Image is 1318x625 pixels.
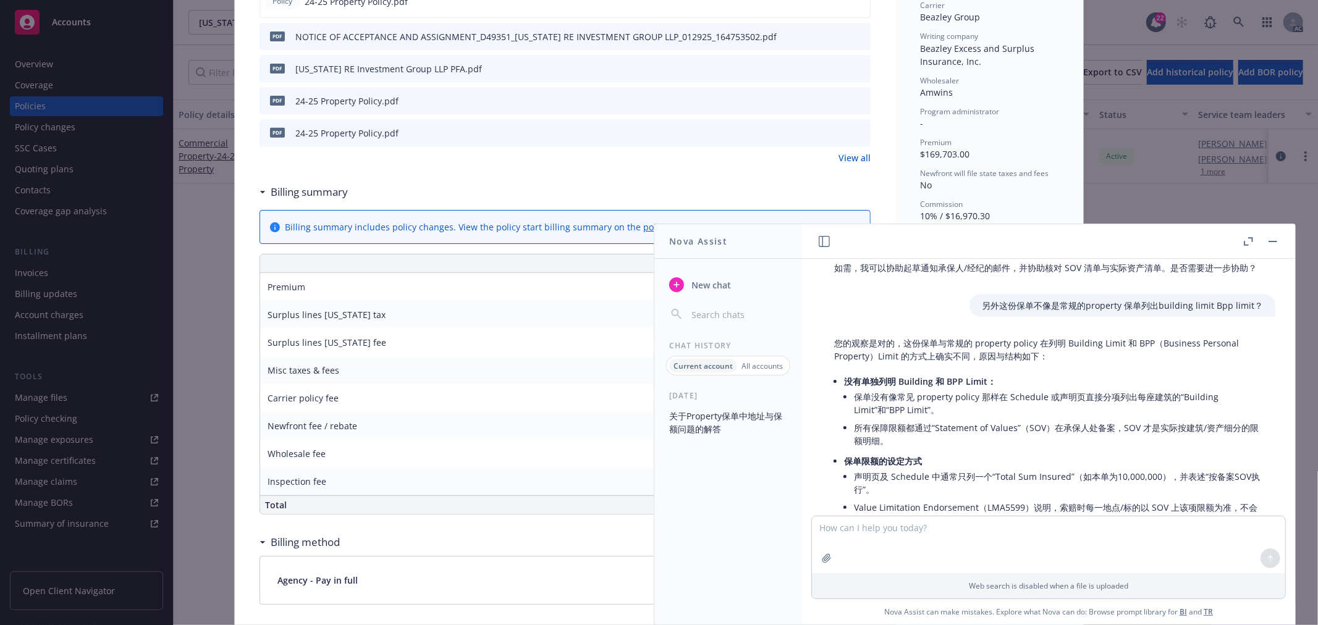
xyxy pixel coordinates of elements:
[920,117,923,129] span: -
[855,94,866,107] button: preview file
[854,498,1263,529] li: Value Limitation Endorsement（LMA5599）说明，索赔时每一地点/标的以 SOV 上该项限额为准，不会超过保单列出的合计总限额。
[270,128,285,137] span: pdf
[854,388,1263,419] li: 保单没有像常见 property policy 那样在 Schedule 或声明页直接分项列出每座建筑的“Building Limit”和“BPP Limit”。
[664,274,792,296] button: New chat
[855,62,866,75] button: preview file
[920,106,999,117] span: Program administrator
[674,361,733,371] p: Current account
[835,94,845,107] button: download file
[920,31,978,41] span: Writing company
[844,375,996,387] span: 没有单独列明 Building 和 BPP Limit：
[741,361,783,371] p: All accounts
[920,210,990,222] span: 10% / $16,970.30
[268,476,326,487] span: Inspection fee
[268,448,326,459] span: Wholesale fee
[854,419,1263,450] li: 所有保障限额都通过“Statement of Values”（SOV）在承保人处备案，SOV 才是实际按建筑/资产细分的限额明细。
[295,94,399,107] div: 24-25 Property Policy.pdf
[260,556,870,604] div: Agency - Pay in full
[920,148,969,160] span: $169,703.00
[268,309,386,321] span: Surplus lines [US_STATE] tax
[920,168,1049,178] span: Newfront will file state taxes and fees
[844,455,922,467] span: 保单限额的设定方式
[268,420,357,432] span: Newfront fee / rebate
[260,534,340,550] div: Billing method
[270,96,285,105] span: pdf
[920,137,952,148] span: Premium
[271,184,348,200] h3: Billing summary
[1180,606,1187,617] a: BI
[268,337,386,348] span: Surplus lines [US_STATE] fee
[271,534,340,550] h3: Billing method
[268,392,339,404] span: Carrier policy fee
[270,31,285,41] span: pdf
[689,279,731,292] span: New chat
[689,306,787,323] input: Search chats
[982,299,1263,312] p: 另外这份保单不像是常规的property 保单列出building limit Bpp limit？
[920,11,980,23] span: Beazley Group
[854,468,1263,498] li: 声明页及 Schedule 中通常只列一个“Total Sum Insured”（如本单为10,000,000），并表述“按备案SOV执行”。
[295,127,399,140] div: 24-25 Property Policy.pdf
[654,390,802,401] div: [DATE]
[834,261,1263,274] p: 如需，我可以协助起草通知承保人/经纪的邮件，并协助核对 SOV 清单与实际资产清单。是否需要进一步协助？
[654,340,802,351] div: Chat History
[920,86,953,98] span: Amwins
[834,337,1263,363] p: 您的观察是对的，这份保单与常规的 property policy 在列明 Building Limit 和 BPP（Business Personal Property）Limit 的方式上确实...
[260,184,348,200] div: Billing summary
[285,220,714,233] div: Billing summary includes policy changes. View the policy start billing summary on the .
[1204,606,1213,617] a: TR
[643,221,712,233] a: policy start page
[839,151,871,164] a: View all
[268,364,339,376] span: Misc taxes & fees
[807,599,1290,624] span: Nova Assist can make mistakes. Explore what Nova can do: Browse prompt library for and
[268,281,305,293] span: Premium
[920,75,959,86] span: Wholesaler
[295,30,777,43] div: NOTICE OF ACCEPTANCE AND ASSIGNMENT_D49351_[US_STATE] RE INVESTMENT GROUP LLP_012925_164753502.pdf
[920,43,1037,67] span: Beazley Excess and Surplus Insurance, Inc.
[920,199,963,209] span: Commission
[835,62,845,75] button: download file
[669,235,727,248] h1: Nova Assist
[855,30,866,43] button: preview file
[270,64,285,73] span: pdf
[664,406,792,439] button: 关于Property保单中地址与保额问题的解答
[265,499,287,511] span: Total
[835,127,845,140] button: download file
[920,179,932,191] span: No
[819,581,1278,591] p: Web search is disabled when a file is uploaded
[295,62,482,75] div: [US_STATE] RE Investment Group LLP PFA.pdf
[855,127,866,140] button: preview file
[835,30,845,43] button: download file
